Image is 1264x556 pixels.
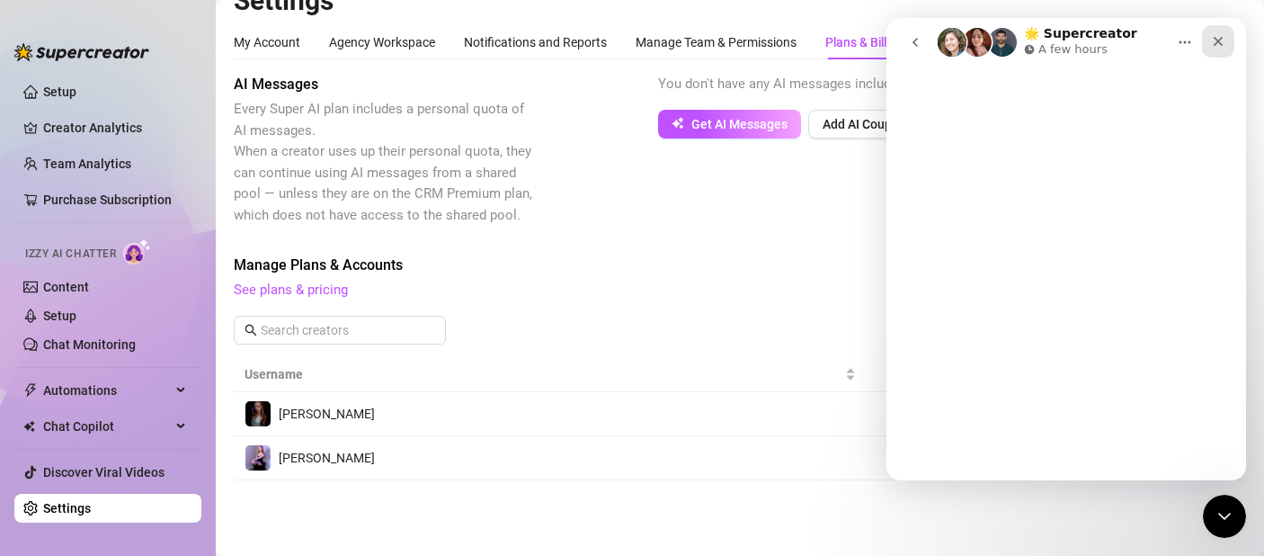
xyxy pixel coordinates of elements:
span: thunderbolt [23,383,38,398]
span: You don't have any AI messages included in your current plan [658,76,1024,92]
span: Izzy AI Chatter [25,246,116,263]
span: Chat Copilot [43,412,171,441]
img: Chat Copilot [23,420,35,433]
a: Discover Viral Videos [43,465,165,480]
img: AI Chatter [123,238,151,265]
span: search [245,324,257,336]
img: lisa [245,401,271,426]
span: AI Messages [234,74,536,95]
a: Setup [43,85,76,99]
button: Get AI Messages [658,110,801,139]
span: Every Super AI plan includes a personal quota of AI messages. When a creator uses up their person... [234,101,532,223]
a: Chat Monitoring [43,337,136,352]
a: Settings [43,501,91,516]
button: Remove [877,444,973,472]
iframe: Intercom live chat [1203,495,1246,538]
a: Setup [43,309,76,323]
span: Add AI Coupon [823,117,906,131]
div: Notifications and Reports [464,32,607,52]
div: My Account [234,32,300,52]
a: Content [43,280,89,294]
span: Automations [43,376,171,405]
span: Username [245,364,841,384]
iframe: Intercom live chat [886,18,1246,480]
div: Manage Team & Permissions [636,32,797,52]
span: [PERSON_NAME] [279,407,375,421]
a: Purchase Subscription [43,185,187,214]
div: Agency Workspace [329,32,435,52]
div: Plans & Billing [825,32,903,52]
button: Remove [877,399,973,428]
span: [PERSON_NAME] [279,451,375,465]
a: Creator Analytics [43,113,187,142]
th: Username [234,357,867,392]
img: logo-BBDzfeDw.svg [14,43,149,61]
a: See plans & pricing [234,282,348,298]
button: Add AI Coupon [808,110,921,139]
a: Team Analytics [43,157,131,171]
input: Search creators [261,320,421,340]
img: Lisa [245,445,271,471]
span: Get AI Messages [691,117,788,131]
span: Manage Plans & Accounts [234,255,1003,276]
